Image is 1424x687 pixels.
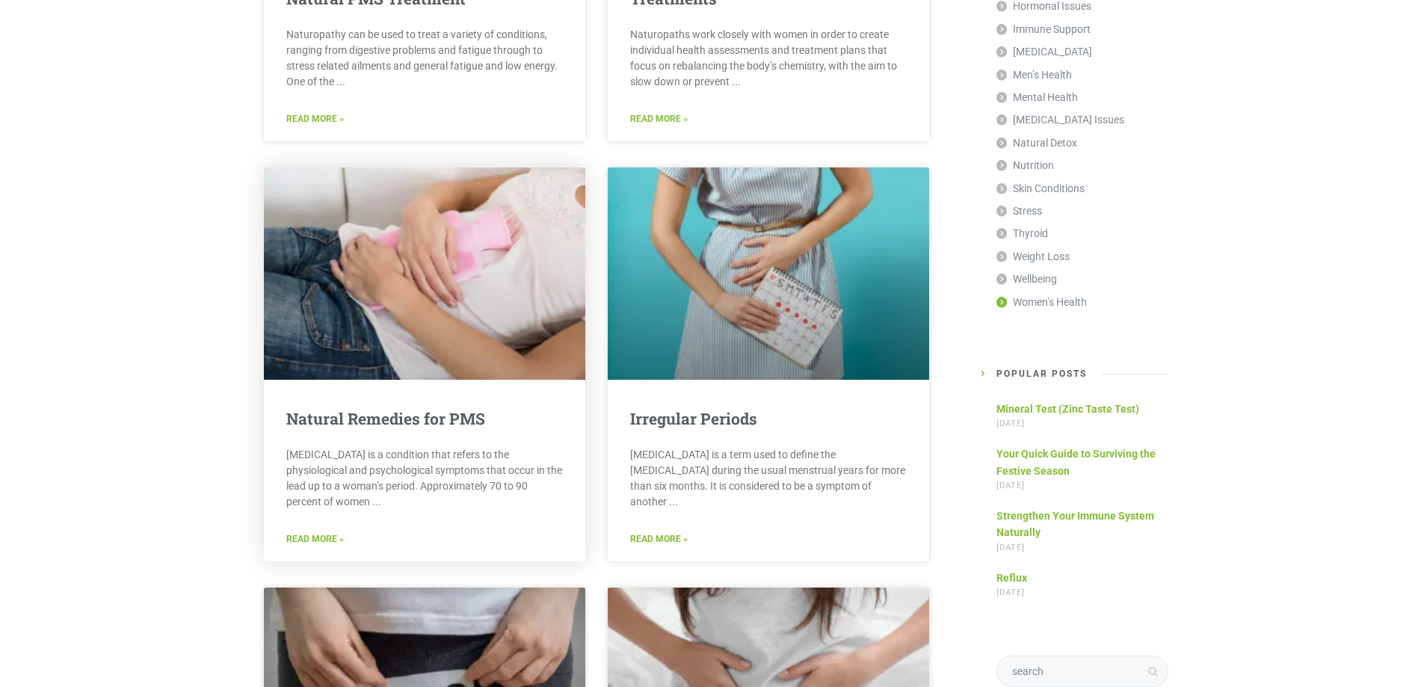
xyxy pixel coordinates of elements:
[630,447,907,510] p: [MEDICAL_DATA] is a term used to define the [MEDICAL_DATA] during the usual menstrual years for m...
[996,222,1048,244] a: Thyroid
[630,27,907,90] p: Naturopaths work closely with women in order to create individual health assessments and treatmen...
[981,369,1168,389] h5: Popular Posts
[996,479,1168,493] span: [DATE]
[264,167,585,380] a: Natural Remedies for PMS
[996,154,1054,176] a: Nutrition
[996,656,1168,687] input: search
[996,108,1124,131] a: [MEDICAL_DATA] Issues
[996,403,1139,415] a: Mineral Test (Zinc Taste Test)
[608,167,929,380] a: Irregular Periods
[286,447,563,510] p: [MEDICAL_DATA] is a condition that refers to the physiological and psychological symptoms that oc...
[996,177,1085,200] a: Skin Conditions
[996,417,1168,431] span: [DATE]
[996,200,1042,222] a: Stress
[996,572,1027,584] a: Reflux
[630,112,688,126] a: Read More »
[286,408,485,429] a: Natural Remedies for PMS
[286,27,563,90] p: Naturopathy can be used to treat a variety of conditions, ranging from digestive problems and fat...
[996,510,1154,538] a: Strengthen Your Immune System Naturally
[286,532,344,546] a: Read More »
[996,132,1077,154] a: Natural Detox
[996,291,1087,313] a: Women’s Health
[286,112,344,126] a: Read More »
[996,541,1168,555] span: [DATE]
[996,245,1070,268] a: Weight Loss
[996,586,1168,600] span: [DATE]
[996,64,1072,86] a: Men’s Health
[996,448,1156,476] a: Your Quick Guide to Surviving the Festive Season
[630,408,757,429] a: Irregular Periods
[996,86,1078,108] a: Mental Health
[630,532,688,546] a: Read More »
[996,268,1057,290] a: Wellbeing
